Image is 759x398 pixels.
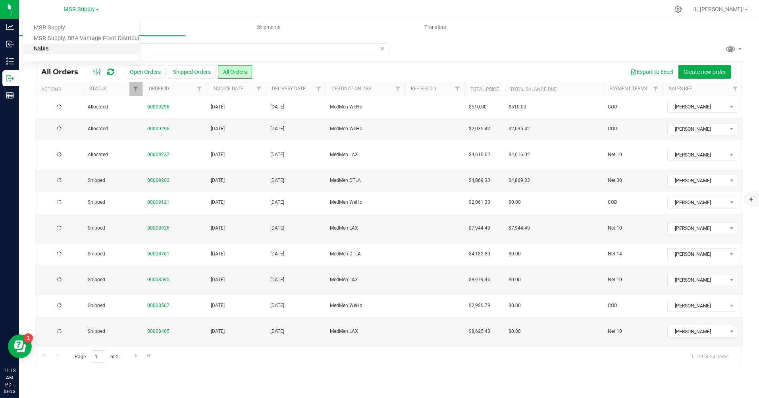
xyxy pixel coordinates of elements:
[212,86,243,91] a: Invoice Date
[6,91,14,99] inline-svg: Reports
[509,177,530,184] span: $4,869.33
[668,274,727,286] span: [PERSON_NAME]
[88,103,138,111] span: Allocated
[330,328,400,335] span: MedMen LAX
[88,328,138,335] span: Shipped
[608,276,658,284] span: Net 10
[143,350,154,361] a: Go to the last page
[609,86,647,91] a: Payment Terms
[469,151,490,158] span: $4,616.02
[668,101,727,112] span: [PERSON_NAME]
[35,43,389,55] input: Search Order ID, Destination, Customer PO...
[668,223,727,234] span: [PERSON_NAME]
[668,124,727,135] span: [PERSON_NAME]
[211,177,225,184] span: [DATE]
[330,177,400,184] span: MedMen DTLA
[23,333,33,343] iframe: Resource center unread badge
[668,149,727,160] span: [PERSON_NAME]
[504,82,603,96] th: Total Balance Due
[147,151,170,158] a: 00009237
[469,224,490,232] span: $7,944.49
[88,151,138,158] span: Allocated
[330,125,400,133] span: MedMen WeHo
[509,302,521,309] span: $0.00
[668,175,727,186] span: [PERSON_NAME]
[469,328,490,335] span: $8,625.43
[6,74,14,82] inline-svg: Outbound
[211,250,225,258] span: [DATE]
[270,151,284,158] span: [DATE]
[147,276,170,284] a: 00008595
[391,82,405,96] a: Filter
[4,367,15,388] p: 11:18 AM PDT
[608,151,658,158] span: Net 10
[270,125,284,133] span: [DATE]
[331,86,372,91] a: Destination DBA
[352,19,518,36] a: Transfers
[23,23,139,33] a: MSR Supply
[668,249,727,260] span: [PERSON_NAME]
[68,350,125,363] span: Page of 2
[270,302,284,309] span: [DATE]
[509,199,521,206] span: $0.00
[509,328,521,335] span: $0.00
[147,103,170,111] a: 00009298
[608,177,658,184] span: Net 30
[608,224,658,232] span: Net 10
[23,33,139,44] a: MSR Supply, DBA Vantage Point Distribution
[608,328,658,335] span: Net 10
[469,199,490,206] span: $2,061.33
[147,177,170,184] a: 00009202
[668,300,727,311] span: [PERSON_NAME]
[270,224,284,232] span: [DATE]
[469,250,490,258] span: $4,182.80
[330,302,400,309] span: MedMen WeHo
[88,177,138,184] span: Shipped
[246,24,291,31] span: Shipments
[330,103,400,111] span: MedMen WeHo
[211,224,225,232] span: [DATE]
[147,328,170,335] a: 00008405
[130,350,142,361] a: Go to the next page
[509,276,521,284] span: $0.00
[88,250,138,258] span: Shipped
[147,302,170,309] a: 00008567
[608,250,658,258] span: Net 14
[211,125,225,133] span: [DATE]
[668,326,727,337] span: [PERSON_NAME]
[270,276,284,284] span: [DATE]
[147,199,170,206] a: 00009121
[330,224,400,232] span: MedMen LAX
[19,19,185,36] a: Orders
[270,328,284,335] span: [DATE]
[23,44,139,54] a: Nabis
[6,40,14,48] inline-svg: Inbound
[470,87,499,92] a: Total Price
[469,302,490,309] span: $2,920.79
[509,125,530,133] span: $2,035.42
[668,197,727,208] span: [PERSON_NAME]
[218,65,252,79] button: All Orders
[88,125,138,133] span: Allocated
[129,82,143,96] a: Filter
[411,86,437,91] a: Ref Field 1
[147,250,170,258] a: 00008761
[270,103,284,111] span: [DATE]
[625,65,678,79] button: Export to Excel
[608,302,658,309] span: COD
[330,151,400,158] span: MedMen LAX
[330,250,400,258] span: MedMen DTLA
[414,24,457,31] span: Transfers
[451,82,464,96] a: Filter
[6,23,14,31] inline-svg: Analytics
[669,86,693,91] a: Sales Rep
[88,224,138,232] span: Shipped
[509,250,521,258] span: $0.00
[270,250,284,258] span: [DATE]
[270,199,284,206] span: [DATE]
[147,224,170,232] a: 00008926
[168,65,216,79] button: Shipped Orders
[272,86,306,91] a: Delivery Date
[211,151,225,158] span: [DATE]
